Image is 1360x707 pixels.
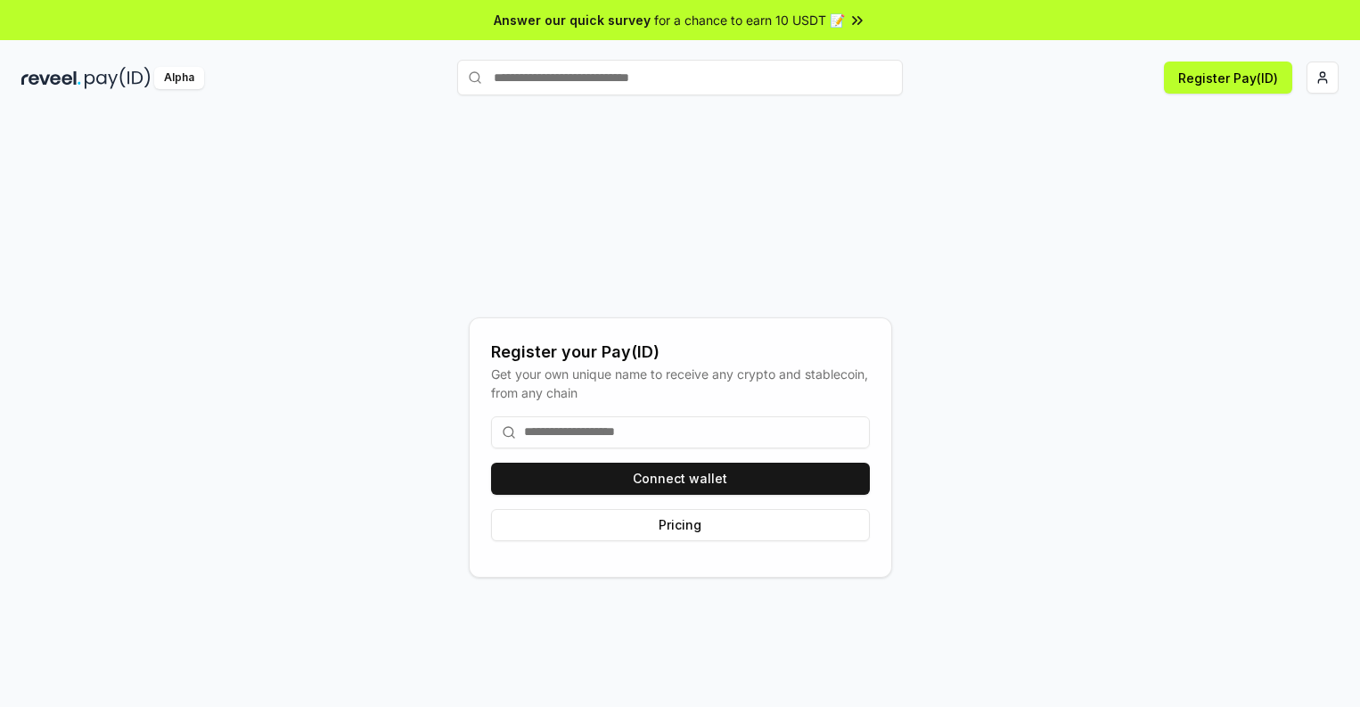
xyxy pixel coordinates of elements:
span: Answer our quick survey [494,11,651,29]
button: Pricing [491,509,870,541]
div: Register your Pay(ID) [491,340,870,365]
button: Register Pay(ID) [1164,62,1292,94]
span: for a chance to earn 10 USDT 📝 [654,11,845,29]
div: Get your own unique name to receive any crypto and stablecoin, from any chain [491,365,870,402]
img: pay_id [85,67,151,89]
button: Connect wallet [491,463,870,495]
img: reveel_dark [21,67,81,89]
div: Alpha [154,67,204,89]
